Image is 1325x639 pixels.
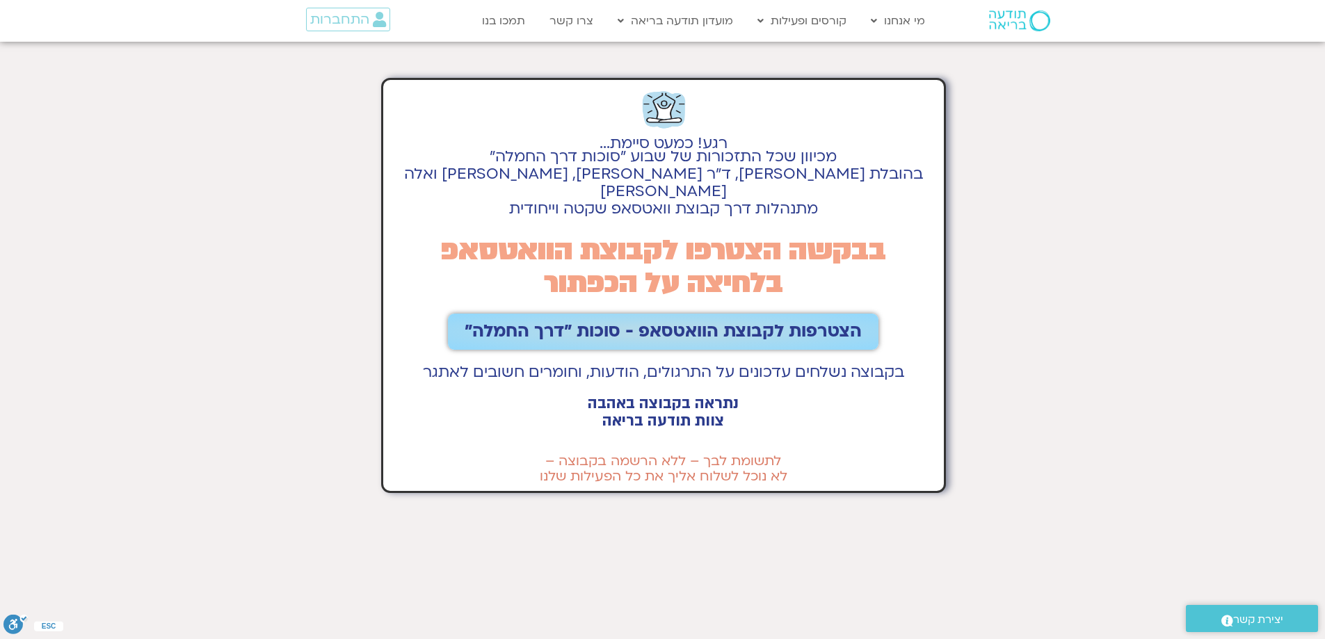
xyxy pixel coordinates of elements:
a: קורסים ופעילות [750,8,853,34]
span: התחברות [310,12,369,27]
a: יצירת קשר [1186,605,1318,632]
img: תודעה בריאה [989,10,1050,31]
span: הצטרפות לקבוצת הוואטסאפ - סוכות ״דרך החמלה״ [465,322,862,341]
span: יצירת קשר [1233,610,1283,629]
a: צרו קשר [543,8,600,34]
h2: בקבוצה נשלחים עדכונים על התרגולים, הודעות, וחומרים חשובים לאתגר [390,364,938,381]
a: תמכו בנו [475,8,532,34]
a: מועדון תודעה בריאה [611,8,740,34]
h2: רגע! כמעט סיימת... [390,143,938,145]
h2: נתראה בקבוצה באהבה צוות תודעה בריאה [390,395,938,430]
a: הצטרפות לקבוצת הוואטסאפ - סוכות ״דרך החמלה״ [448,314,878,350]
h2: לתשומת לבך – ללא הרשמה בקבוצה – לא נוכל לשלוח אליך את כל הפעילות שלנו [390,453,938,484]
h2: בבקשה הצטרפו לקבוצת הוואטסאפ בלחיצה על הכפתור [390,234,938,300]
a: מי אנחנו [864,8,932,34]
a: התחברות [306,8,390,31]
h2: מכיוון שכל התזכורות של שבוע "סוכות דרך החמלה" בהובלת [PERSON_NAME], ד״ר [PERSON_NAME], [PERSON_NA... [390,148,938,218]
